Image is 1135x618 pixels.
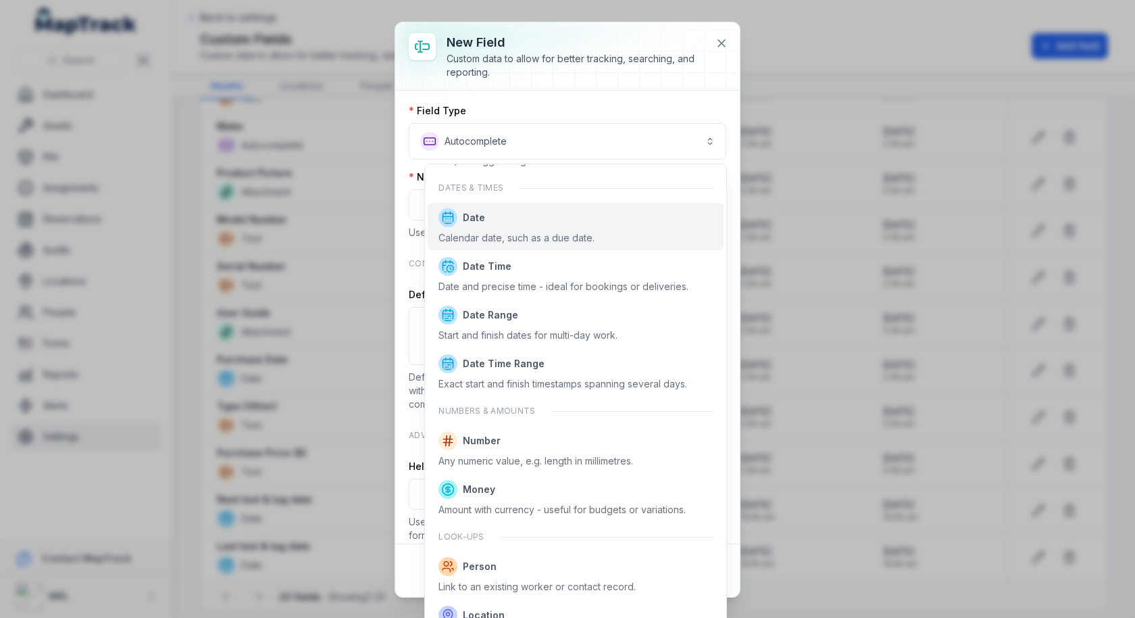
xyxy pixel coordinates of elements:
[428,523,723,550] div: Look-ups
[438,329,617,342] div: Start and finish dates for multi-day work.
[463,483,495,496] span: Money
[438,503,686,517] div: Amount with currency - useful for budgets or variations.
[438,580,636,594] div: Link to an existing worker or contact record.
[428,174,723,201] div: Dates & times
[428,398,723,425] div: Numbers & amounts
[463,560,497,573] span: Person
[463,260,511,273] span: Date Time
[463,434,501,448] span: Number
[438,454,633,468] div: Any numeric value, e.g. length in millimetres.
[438,280,688,293] div: Date and precise time - ideal for bookings or deliveries.
[463,211,485,224] span: Date
[438,377,687,391] div: Exact start and finish timestamps spanning several days.
[463,308,518,322] span: Date Range
[438,231,595,245] div: Calendar date, such as a due date.
[463,357,545,371] span: Date Time Range
[409,123,726,160] button: Autocomplete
